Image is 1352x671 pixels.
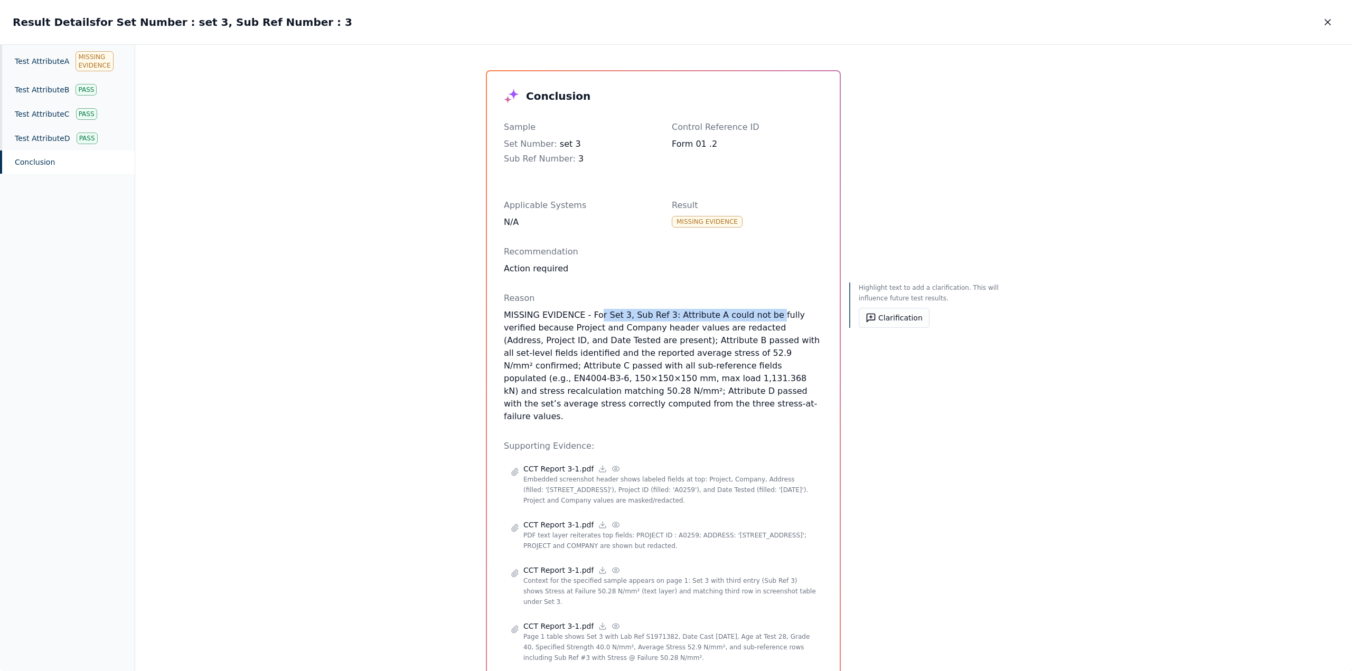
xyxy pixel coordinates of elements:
p: CCT Report 3-1.pdf [523,621,594,631]
span: Set Number : [504,139,557,149]
p: Result [672,199,823,212]
p: Reason [504,292,823,305]
div: Form 01 .2 [672,138,823,150]
div: N/A [504,216,655,229]
div: Pass [76,108,97,120]
div: Pass [77,133,98,144]
p: CCT Report 3-1.pdf [523,519,594,530]
p: Highlight text to add a clarification. This will influence future test results. [859,282,1001,304]
div: Action required [504,262,823,275]
p: PDF text layer reiterates top fields: PROJECT ID : A0259; ADDRESS: '[STREET_ADDRESS]'; PROJECT an... [523,530,816,551]
a: Download file [598,520,607,530]
div: Missing Evidence [76,51,113,71]
p: Sample [504,121,655,134]
span: Sub Ref Number : [504,154,576,164]
p: Applicable Systems [504,199,655,212]
p: Control Reference ID [672,121,823,134]
div: 3 [504,153,655,165]
button: Clarification [859,308,929,328]
p: Context for the specified sample appears on page 1: Set 3 with third entry (Sub Ref 3) shows Stre... [523,575,816,607]
a: Download file [598,565,607,575]
p: CCT Report 3-1.pdf [523,464,594,474]
a: Download file [598,464,607,474]
h2: Result Details for Set Number : set 3, Sub Ref Number : 3 [13,15,352,30]
p: Recommendation [504,245,823,258]
p: MISSING EVIDENCE - For Set 3, Sub Ref 3: Attribute A could not be fully verified because Project ... [504,309,823,423]
div: Pass [76,84,97,96]
p: Page 1 table shows Set 3 with Lab Ref S1971382, Date Cast [DATE], Age at Test 28, Grade 40, Speci... [523,631,816,663]
p: Supporting Evidence: [504,440,823,452]
h3: Conclusion [526,89,590,103]
div: set 3 [504,138,655,150]
p: Embedded screenshot header shows labeled fields at top: Project, Company, Address (filled: '[STRE... [523,474,816,506]
a: Download file [598,621,607,631]
p: CCT Report 3-1.pdf [523,565,594,575]
div: Missing Evidence [672,216,743,228]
